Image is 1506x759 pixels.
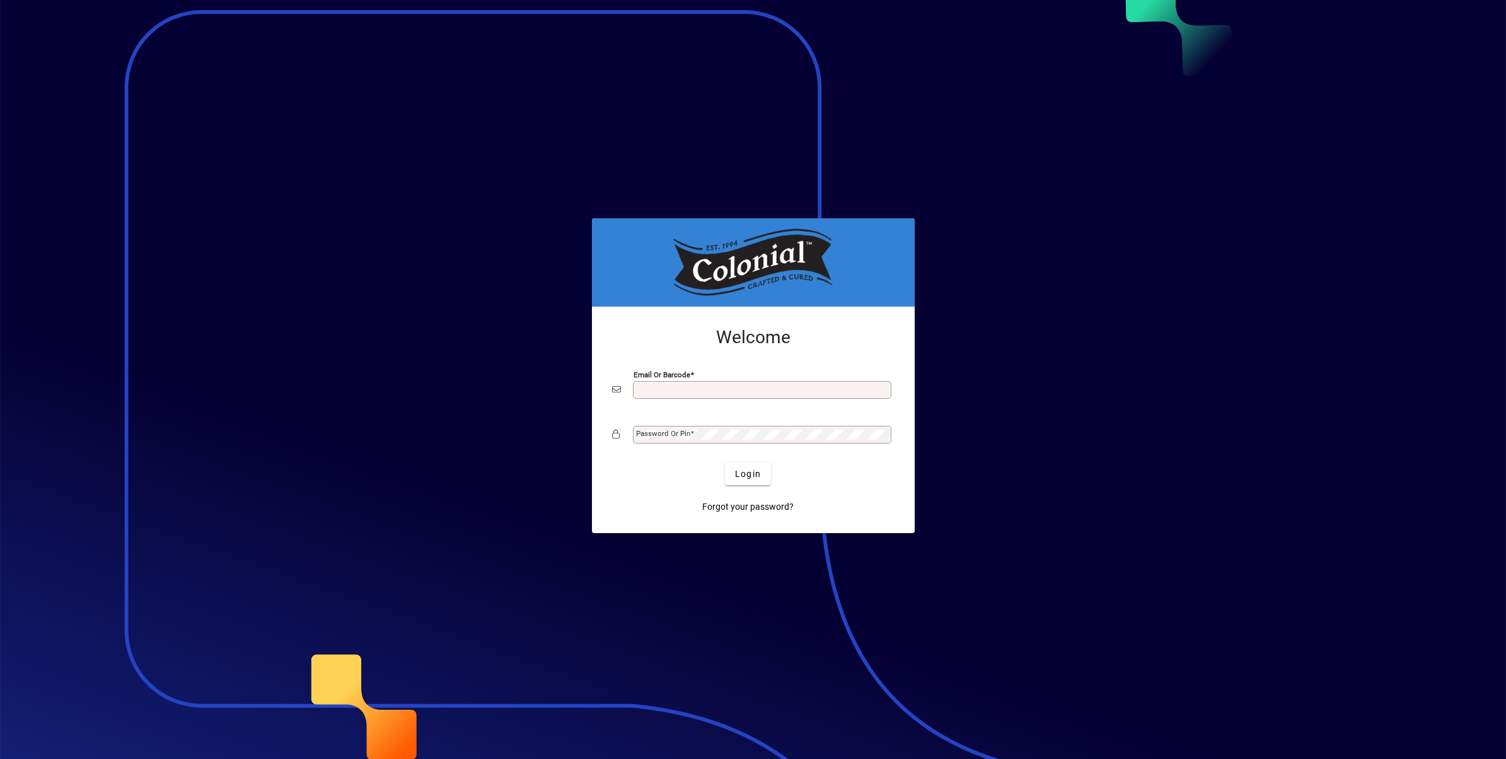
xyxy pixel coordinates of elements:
[735,468,761,481] span: Login
[725,462,771,485] button: Login
[634,370,690,379] mat-label: Email or Barcode
[612,327,895,348] h2: Welcome
[702,500,794,514] span: Forgot your password?
[636,429,690,438] mat-label: Password or Pin
[697,495,799,518] a: Forgot your password?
